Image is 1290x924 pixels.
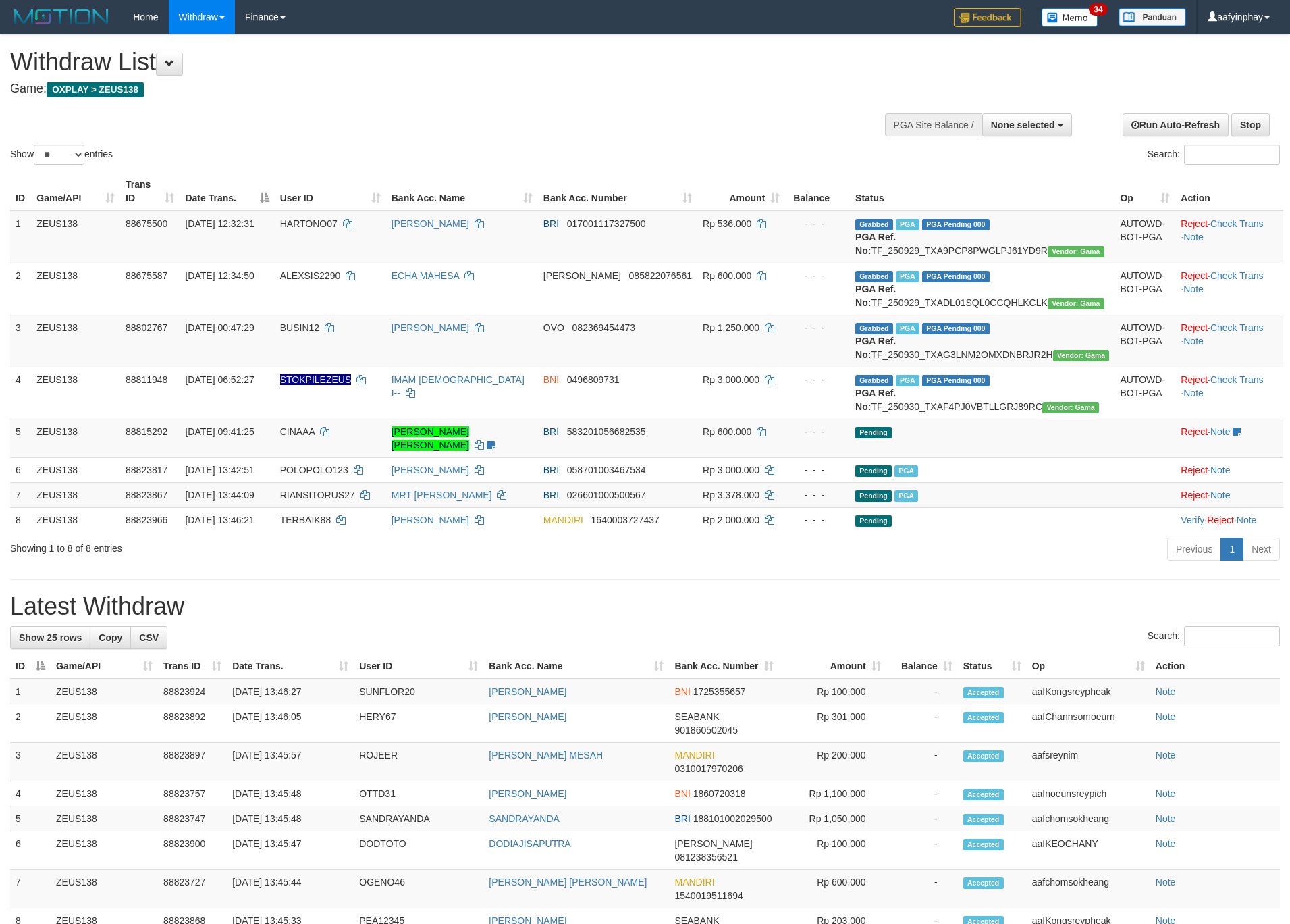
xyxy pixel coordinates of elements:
span: Copy 0310017970206 to clipboard [674,763,743,774]
td: [DATE] 13:45:48 [227,781,354,806]
div: - - - [790,373,844,386]
span: BNI [543,374,559,385]
div: - - - [790,488,844,502]
th: User ID: activate to sort column ascending [354,654,483,679]
td: ZEUS138 [51,806,158,831]
span: Marked by aafsreyleap [896,375,919,386]
td: aafnoeunsreypich [1027,781,1150,806]
div: - - - [790,513,844,527]
td: ZEUS138 [51,870,158,908]
div: PGA Site Balance / [885,113,982,136]
a: Note [1237,515,1257,525]
a: DODIAJISAPUTRA [489,838,570,849]
a: Reject [1181,465,1208,476]
span: Vendor URL: https://trx31.1velocity.biz [1042,402,1099,413]
a: [PERSON_NAME] [PERSON_NAME] [489,877,647,888]
span: Copy 082369454473 to clipboard [572,322,635,333]
td: - [886,806,958,831]
span: Copy 017001117327500 to clipboard [567,218,646,229]
span: SEABANK [674,711,719,722]
span: BRI [674,813,690,824]
td: ZEUS138 [51,679,158,704]
td: 7 [10,482,31,507]
a: Reject [1181,426,1208,437]
div: Showing 1 to 8 of 8 entries [10,536,527,555]
b: PGA Ref. No: [855,232,896,256]
span: Rp 3.378.000 [703,490,759,500]
th: Bank Acc. Number: activate to sort column ascending [538,172,697,211]
h4: Game: [10,82,846,96]
span: 88675500 [126,218,167,229]
span: Accepted [963,814,1004,825]
th: ID [10,172,31,211]
span: Grabbed [855,323,893,334]
span: BRI [543,218,559,229]
span: PGA Pending [922,323,990,334]
td: Rp 200,000 [779,743,886,781]
td: 5 [10,806,51,831]
b: PGA Ref. No: [855,284,896,308]
a: Note [1183,284,1204,294]
a: Reject [1181,374,1208,385]
a: Note [1156,838,1176,849]
a: Show 25 rows [10,626,90,649]
span: Rp 600.000 [703,426,751,437]
td: · [1175,482,1283,507]
span: BRI [543,465,559,476]
td: 88823924 [158,679,227,704]
td: ZEUS138 [31,211,120,263]
span: PGA Pending [922,375,990,386]
a: Note [1156,750,1176,761]
a: [PERSON_NAME] [489,686,566,697]
span: Copy 901860502045 to clipboard [674,725,737,736]
td: OTTD31 [354,781,483,806]
div: - - - [790,217,844,230]
td: · · [1175,367,1283,419]
span: BRI [543,426,559,437]
span: Pending [855,427,892,438]
td: ZEUS138 [31,315,120,367]
span: Rp 600.000 [703,270,751,281]
td: - [886,679,958,704]
span: Accepted [963,839,1004,850]
a: MRT [PERSON_NAME] [392,490,492,500]
a: Note [1183,232,1204,242]
td: - [886,870,958,908]
td: TF_250930_TXAG3LNM2OMXDNBRJR2H [850,315,1114,367]
a: [PERSON_NAME] [489,711,566,722]
td: · · [1175,263,1283,315]
img: MOTION_logo.png [10,7,113,27]
td: ZEUS138 [31,367,120,419]
span: [PERSON_NAME] [543,270,621,281]
span: [DATE] 12:34:50 [185,270,254,281]
span: Rp 2.000.000 [703,515,759,525]
span: OVO [543,322,564,333]
span: Copy 0496809731 to clipboard [567,374,620,385]
span: BUSIN12 [280,322,319,333]
td: TF_250929_TXA9PCP8PWGLPJ61YD9R [850,211,1114,263]
td: [DATE] 13:45:44 [227,870,354,908]
span: OXPLAY > ZEUS138 [47,82,144,97]
a: Check Trans [1210,374,1264,385]
th: ID: activate to sort column descending [10,654,51,679]
th: Date Trans.: activate to sort column descending [180,172,274,211]
div: - - - [790,425,844,438]
img: panduan.png [1119,8,1186,26]
input: Search: [1184,626,1280,646]
span: Grabbed [855,219,893,230]
span: Copy 1725355657 to clipboard [693,686,746,697]
b: PGA Ref. No: [855,388,896,412]
td: aafKEOCHANY [1027,831,1150,870]
span: MANDIRI [543,515,583,525]
span: Copy [99,632,122,643]
td: ZEUS138 [31,419,120,457]
td: [DATE] 13:45:47 [227,831,354,870]
span: Copy 583201056682535 to clipboard [567,426,646,437]
th: Action [1175,172,1283,211]
span: Accepted [963,877,1004,889]
a: [PERSON_NAME] [PERSON_NAME] [392,426,469,451]
a: [PERSON_NAME] [392,515,469,525]
span: Copy 1540019511694 to clipboard [674,890,743,901]
a: Note [1156,686,1176,697]
th: Amount: activate to sort column ascending [697,172,785,211]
